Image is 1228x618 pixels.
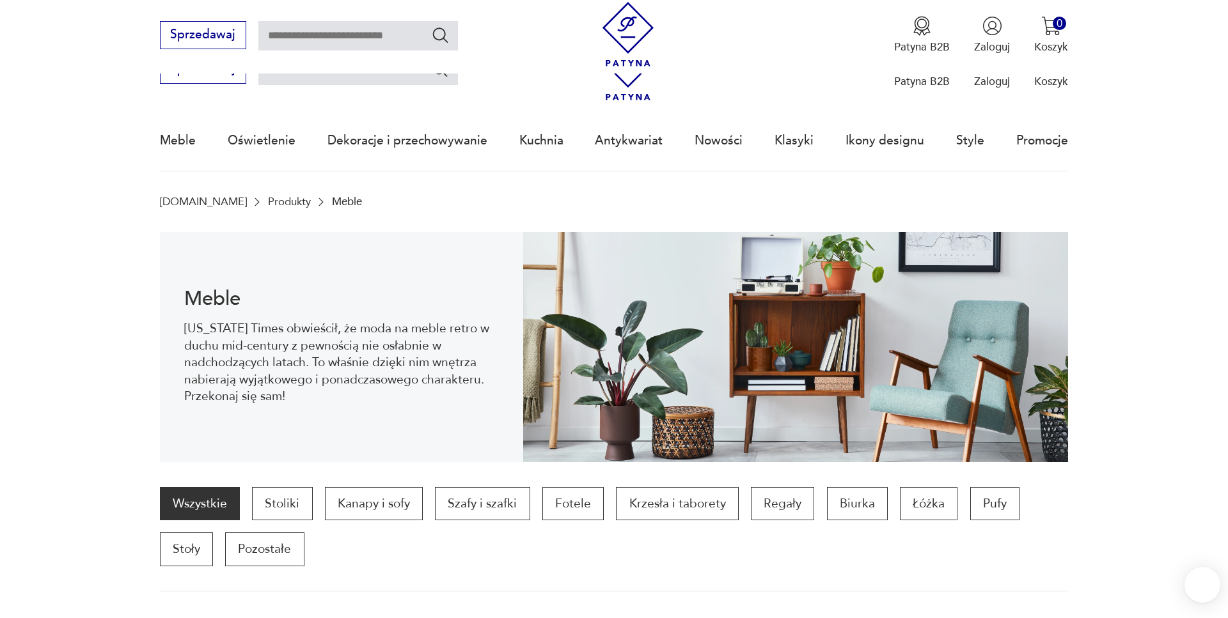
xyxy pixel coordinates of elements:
[1053,17,1066,30] div: 0
[912,16,932,36] img: Ikona medalu
[894,16,950,54] button: Patyna B2B
[435,487,530,520] a: Szafy i szafki
[894,40,950,54] p: Patyna B2B
[900,487,957,520] a: Łóżka
[1034,74,1068,89] p: Koszyk
[1034,40,1068,54] p: Koszyk
[160,111,196,170] a: Meble
[160,21,246,49] button: Sprzedawaj
[596,2,661,66] img: Patyna - sklep z meblami i dekoracjami vintage
[1041,16,1061,36] img: Ikona koszyka
[894,74,950,89] p: Patyna B2B
[325,487,423,520] a: Kanapy i sofy
[751,487,814,520] a: Regały
[268,197,311,208] a: Produkty
[616,487,738,520] a: Krzesła i taborety
[894,16,950,54] a: Ikona medaluPatyna B2B
[982,16,1002,36] img: Ikonka użytkownika
[695,111,743,170] a: Nowości
[519,111,563,170] a: Kuchnia
[974,16,1010,54] button: Zaloguj
[974,74,1010,89] p: Zaloguj
[184,320,499,405] p: [US_STATE] Times obwieścił, że moda na meble retro w duchu mid-century z pewnością nie osłabnie w...
[252,487,312,520] a: Stoliki
[846,111,924,170] a: Ikony designu
[775,111,814,170] a: Klasyki
[956,111,984,170] a: Style
[160,31,246,41] a: Sprzedawaj
[542,487,604,520] a: Fotele
[431,26,450,44] button: Szukaj
[1185,567,1220,603] iframe: Smartsupp widget button
[160,65,246,75] a: Sprzedawaj
[970,487,1019,520] a: Pufy
[827,487,888,520] a: Biurka
[160,487,240,520] a: Wszystkie
[1016,111,1068,170] a: Promocje
[327,111,487,170] a: Dekoracje i przechowywanie
[160,532,213,566] a: Stoły
[332,197,362,208] p: Meble
[184,290,499,308] h1: Meble
[228,111,295,170] a: Oświetlenie
[595,111,663,170] a: Antykwariat
[974,40,1010,54] p: Zaloguj
[160,197,247,208] a: [DOMAIN_NAME]
[431,60,450,79] button: Szukaj
[1034,16,1068,54] button: 0Koszyk
[523,232,1068,462] img: Meble
[225,532,304,566] a: Pozostałe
